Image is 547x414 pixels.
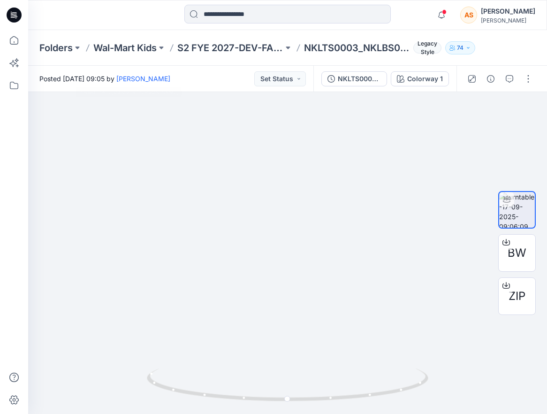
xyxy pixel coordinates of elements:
[508,245,526,261] span: BW
[499,192,535,228] img: turntable-17-09-2025-09:06:09
[177,41,283,54] a: S2 FYE 2027-DEV-FASHION
[460,7,477,23] div: AS
[116,75,170,83] a: [PERSON_NAME]
[483,71,498,86] button: Details
[304,41,410,54] p: NKLTS0003_NKLBS0002
[445,41,475,54] button: 74
[457,43,463,53] p: 74
[481,17,535,24] div: [PERSON_NAME]
[39,41,73,54] a: Folders
[391,71,449,86] button: Colorway 1
[509,288,525,305] span: ZIP
[39,74,170,84] span: Posted [DATE] 09:05 by
[338,74,381,84] div: NKLTS0003_NKLBS0002
[410,41,441,54] button: Legacy Style
[321,71,387,86] button: NKLTS0003_NKLBS0002
[413,42,441,54] span: Legacy Style
[93,41,157,54] a: Wal-Mart Kids
[407,74,443,84] div: Colorway 1
[481,6,535,17] div: [PERSON_NAME]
